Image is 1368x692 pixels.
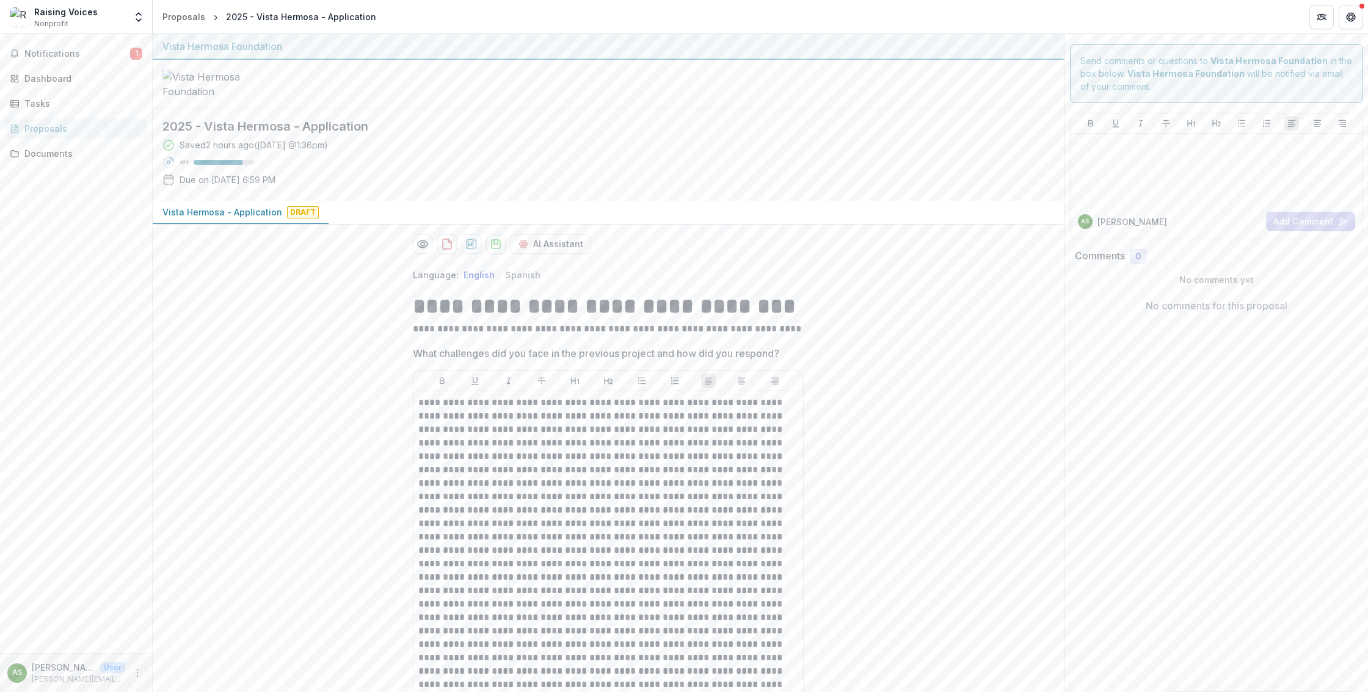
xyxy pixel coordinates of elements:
[1108,116,1123,131] button: Underline
[180,139,328,151] div: Saved 2 hours ago ( [DATE] @ 1:36pm )
[1310,116,1325,131] button: Align Center
[486,234,506,254] button: download-proposal
[5,118,147,139] a: Proposals
[1234,116,1249,131] button: Bullet List
[180,158,189,167] p: 80 %
[1135,251,1141,262] span: 0
[287,206,319,218] span: Draft
[413,234,432,254] button: Preview 73927320-cdd7-45d0-a4e5-17e05c0f15ef-0.pdf
[462,234,481,254] button: download-proposal
[1339,5,1363,29] button: Get Help
[162,10,205,23] div: Proposals
[1081,218,1089,225] div: Ana-María Sosa
[162,119,1035,134] h2: 2025 - Vista Hermosa - Application
[437,234,457,254] button: download-proposal
[1127,68,1245,79] strong: Vista Hermosa Foundation
[1209,116,1224,131] button: Heading 2
[1266,212,1355,231] button: Add Comment
[635,373,649,388] button: Bullet List
[162,39,1055,54] div: Vista Hermosa Foundation
[701,373,716,388] button: Align Left
[130,5,147,29] button: Open entity switcher
[10,7,29,27] img: Raising Voices
[768,373,782,388] button: Align Right
[511,234,591,254] button: AI Assistant
[24,147,137,160] div: Documents
[505,270,540,280] button: Spanish
[5,143,147,164] a: Documents
[1075,250,1125,262] h2: Comments
[413,269,459,281] p: Language:
[24,97,137,110] div: Tasks
[32,661,95,674] p: [PERSON_NAME]
[24,122,137,135] div: Proposals
[435,373,449,388] button: Bold
[501,373,516,388] button: Italicize
[1159,116,1173,131] button: Strike
[130,48,142,60] span: 1
[534,373,549,388] button: Strike
[468,373,482,388] button: Underline
[1075,273,1359,286] p: No comments yet
[12,669,23,677] div: Ana-María Sosa
[464,270,495,280] button: English
[1146,298,1287,313] p: No comments for this proposal
[668,373,682,388] button: Ordered List
[413,346,779,361] p: What challenges did you face in the previous project and how did you respond?
[1335,116,1350,131] button: Align Right
[158,8,381,26] nav: breadcrumb
[601,373,616,388] button: Heading 2
[1184,116,1199,131] button: Heading 1
[226,10,376,23] div: 2025 - Vista Hermosa - Application
[130,666,145,680] button: More
[158,8,210,26] a: Proposals
[162,206,282,218] p: Vista Hermosa - Application
[734,373,749,388] button: Align Center
[568,373,583,388] button: Heading 1
[32,674,125,685] p: [PERSON_NAME][EMAIL_ADDRESS][DOMAIN_NAME]
[5,44,147,63] button: Notifications1
[100,662,125,673] p: User
[1097,215,1167,228] p: [PERSON_NAME]
[5,93,147,114] a: Tasks
[5,68,147,88] a: Dashboard
[1070,44,1364,103] div: Send comments or questions to in the box below. will be notified via email of your comment.
[1309,5,1334,29] button: Partners
[180,173,275,186] p: Due on [DATE] 6:59 PM
[1083,116,1098,131] button: Bold
[34,5,98,18] div: Raising Voices
[162,70,285,99] img: Vista Hermosa Foundation
[24,49,130,59] span: Notifications
[1259,116,1274,131] button: Ordered List
[24,72,137,85] div: Dashboard
[1133,116,1148,131] button: Italicize
[34,18,68,29] span: Nonprofit
[1284,116,1299,131] button: Align Left
[1210,56,1328,66] strong: Vista Hermosa Foundation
